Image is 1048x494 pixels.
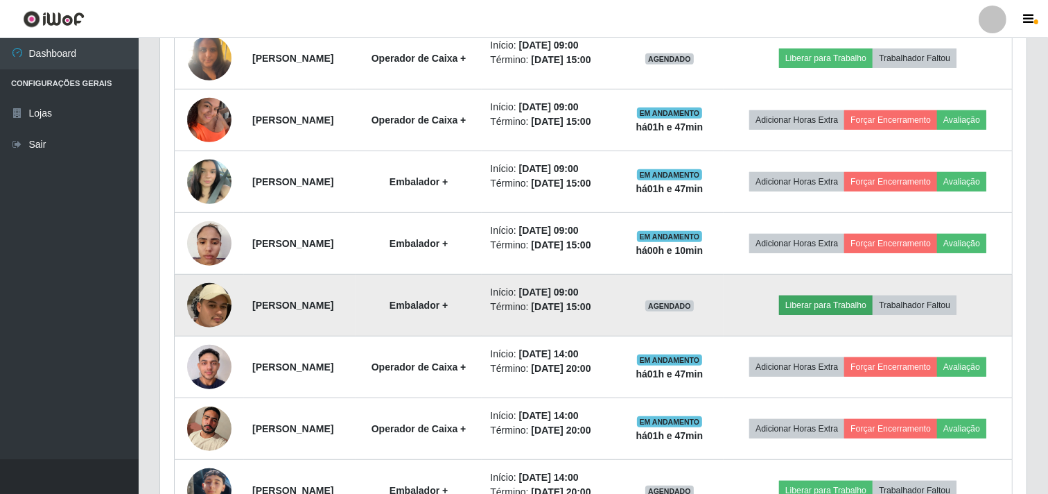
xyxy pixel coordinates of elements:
button: Trabalhador Faltou [873,296,957,315]
strong: Embalador + [390,300,448,311]
button: Adicionar Horas Extra [749,357,844,377]
li: Início: [490,470,606,485]
time: [DATE] 15:00 [531,178,591,189]
button: Liberar para Trabalho [779,296,873,315]
strong: há 01 h e 47 min [636,183,704,194]
strong: há 01 h e 47 min [636,368,704,380]
li: Término: [490,53,606,67]
strong: Operador de Caixa + [372,361,466,373]
button: Avaliação [937,419,986,438]
strong: [PERSON_NAME] [252,423,333,434]
time: [DATE] 20:00 [531,363,591,374]
time: [DATE] 14:00 [519,472,579,483]
time: [DATE] 09:00 [519,101,579,112]
button: Avaliação [937,172,986,191]
li: Início: [490,162,606,176]
strong: [PERSON_NAME] [252,300,333,311]
button: Adicionar Horas Extra [749,419,844,438]
li: Início: [490,38,606,53]
span: EM ANDAMENTO [637,108,703,119]
strong: Operador de Caixa + [372,53,466,64]
span: EM ANDAMENTO [637,169,703,180]
strong: [PERSON_NAME] [252,361,333,373]
button: Trabalhador Faltou [873,49,957,68]
img: 1756119568313.jpeg [187,214,232,273]
img: 1755699349623.jpeg [187,28,232,87]
li: Início: [490,285,606,300]
time: [DATE] 14:00 [519,348,579,359]
li: Início: [490,100,606,114]
img: CoreUI Logo [23,10,85,28]
span: AGENDADO [645,53,694,65]
button: Liberar para Trabalho [779,49,873,68]
span: EM ANDAMENTO [637,355,703,366]
time: [DATE] 14:00 [519,410,579,421]
time: [DATE] 15:00 [531,301,591,312]
button: Avaliação [937,357,986,377]
strong: Operador de Caixa + [372,423,466,434]
strong: Embalador + [390,176,448,187]
time: [DATE] 09:00 [519,287,579,298]
button: Adicionar Horas Extra [749,172,844,191]
span: EM ANDAMENTO [637,416,703,427]
button: Forçar Encerramento [844,357,937,377]
button: Adicionar Horas Extra [749,234,844,253]
li: Início: [490,409,606,423]
button: Forçar Encerramento [844,234,937,253]
button: Forçar Encerramento [844,110,937,130]
strong: há 01 h e 47 min [636,121,704,133]
strong: [PERSON_NAME] [252,176,333,187]
li: Início: [490,223,606,238]
li: Término: [490,176,606,191]
strong: há 00 h e 10 min [636,245,704,256]
span: AGENDADO [645,300,694,312]
button: Avaliação [937,110,986,130]
time: [DATE] 15:00 [531,54,591,65]
li: Início: [490,347,606,361]
button: Adicionar Horas Extra [749,110,844,130]
img: 1759060637585.jpeg [187,399,232,458]
time: [DATE] 15:00 [531,239,591,250]
button: Forçar Encerramento [844,419,937,438]
li: Término: [490,238,606,253]
img: 1754999009306.jpeg [187,152,232,211]
span: EM ANDAMENTO [637,231,703,242]
time: [DATE] 20:00 [531,425,591,436]
img: 1754834692100.jpeg [187,337,232,396]
time: [DATE] 09:00 [519,163,579,174]
strong: há 01 h e 47 min [636,430,704,441]
strong: [PERSON_NAME] [252,53,333,64]
strong: Operador de Caixa + [372,114,466,126]
strong: [PERSON_NAME] [252,238,333,249]
time: [DATE] 09:00 [519,40,579,51]
strong: Embalador + [390,238,448,249]
li: Término: [490,300,606,314]
time: [DATE] 09:00 [519,225,579,236]
img: 1758826713799.jpeg [187,90,232,149]
strong: [PERSON_NAME] [252,114,333,126]
button: Forçar Encerramento [844,172,937,191]
li: Término: [490,361,606,376]
li: Término: [490,114,606,129]
li: Término: [490,423,606,438]
button: Avaliação [937,234,986,253]
img: 1757989657538.jpeg [187,248,232,363]
time: [DATE] 15:00 [531,116,591,127]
